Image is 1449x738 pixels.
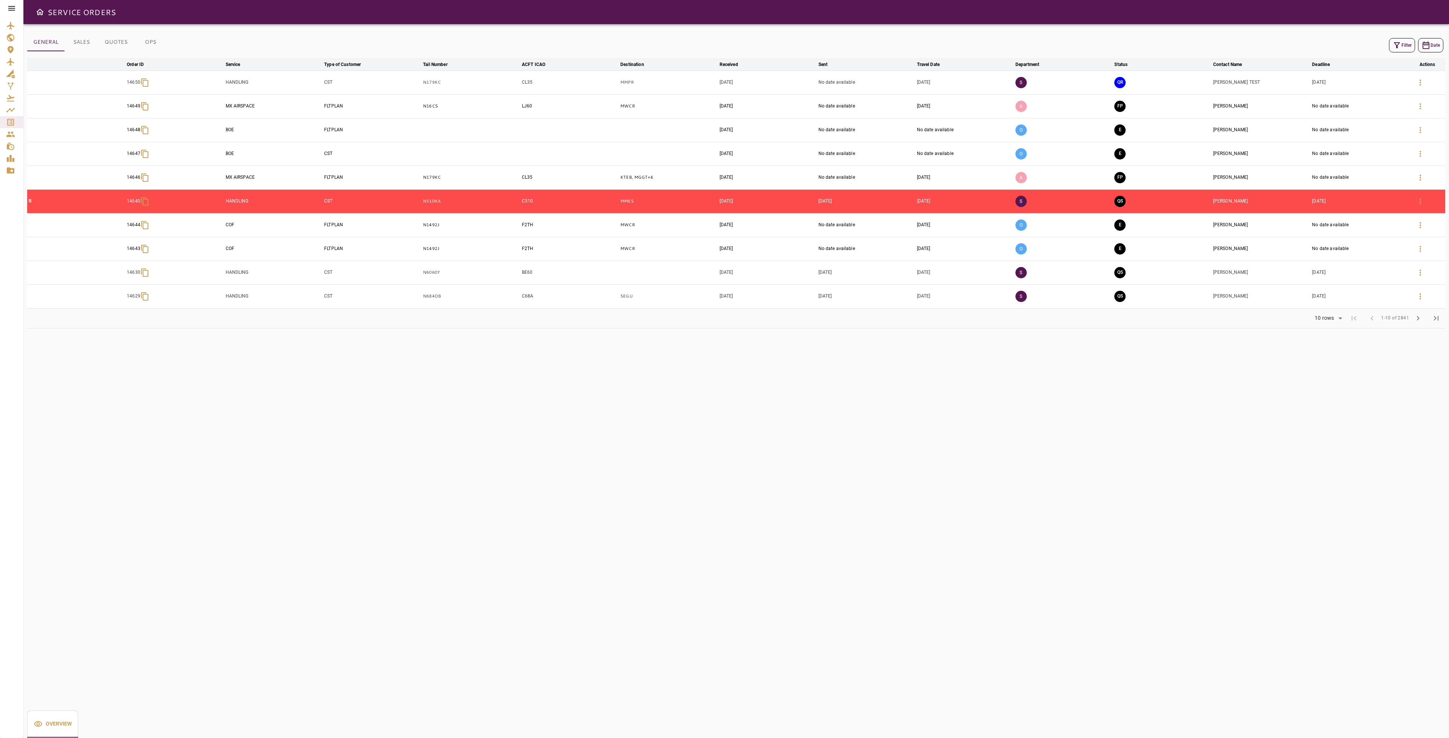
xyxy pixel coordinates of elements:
[224,284,323,308] td: HANDLING
[1411,169,1429,187] button: Details
[1015,77,1027,88] p: S
[1311,189,1409,213] td: [DATE]
[620,174,716,181] p: KTEB, MGGT, KTEB, MGGT, KTEB, MGGT, KTEB, MGGT
[1015,243,1027,255] p: O
[522,60,555,69] span: ACFT ICAO
[1414,314,1423,323] span: chevron_right
[817,166,915,189] td: No date available
[323,189,421,213] td: CST
[323,71,421,94] td: CST
[423,198,519,204] p: N510KA
[226,60,250,69] span: Service
[224,166,323,189] td: MX AIRSPACE
[1432,314,1441,323] span: last_page
[718,118,817,142] td: [DATE]
[1311,261,1409,284] td: [DATE]
[817,261,915,284] td: [DATE]
[423,222,519,228] p: N1492J
[127,60,154,69] span: Order ID
[1114,291,1126,302] button: QUOTE SENT
[720,60,738,69] div: Received
[917,60,940,69] div: Travel Date
[1212,261,1311,284] td: [PERSON_NAME]
[1409,309,1427,327] span: Next Page
[915,94,1014,118] td: [DATE]
[127,103,140,109] p: 14649
[1411,287,1429,305] button: Details
[1311,94,1409,118] td: No date available
[65,33,98,51] button: SALES
[1345,309,1363,327] span: First Page
[522,60,545,69] div: ACFT ICAO
[1212,142,1311,166] td: [PERSON_NAME]
[1212,118,1311,142] td: [PERSON_NAME]
[423,269,519,276] p: N6060Y
[127,293,140,299] p: 14629
[423,174,519,181] p: N179KC
[323,166,421,189] td: FLTPLAN
[1015,148,1027,160] p: O
[324,60,361,69] div: Type of Customer
[29,198,124,204] p: R
[1114,101,1126,112] button: FINAL PREPARATION
[915,166,1014,189] td: [DATE]
[620,198,716,204] p: MMES
[224,118,323,142] td: BOE
[1411,97,1429,115] button: Details
[720,60,748,69] span: Received
[817,71,915,94] td: No date available
[323,284,421,308] td: CST
[1015,60,1049,69] span: Department
[1311,237,1409,261] td: No date available
[520,166,619,189] td: CL35
[423,245,519,252] p: N1492J
[1213,60,1252,69] span: Contact Name
[718,189,817,213] td: [DATE]
[520,71,619,94] td: CL35
[1311,142,1409,166] td: No date available
[224,213,323,237] td: COF
[1212,213,1311,237] td: [PERSON_NAME]
[520,189,619,213] td: C510
[27,33,168,51] div: basic tabs example
[32,5,48,20] button: Open drawer
[620,79,716,86] p: MMPR
[1114,77,1126,88] button: QUOTE REQUESTED
[127,245,140,252] p: 14643
[127,60,144,69] div: Order ID
[1213,60,1242,69] div: Contact Name
[1311,284,1409,308] td: [DATE]
[1114,243,1126,255] button: EXECUTION
[915,261,1014,284] td: [DATE]
[27,710,78,738] div: basic tabs example
[1411,264,1429,282] button: Details
[127,198,140,204] p: 14645
[1114,60,1128,69] div: Status
[520,284,619,308] td: C68A
[127,269,140,276] p: 14630
[915,142,1014,166] td: No date available
[718,142,817,166] td: [DATE]
[520,237,619,261] td: F2TH
[915,284,1014,308] td: [DATE]
[127,174,140,181] p: 14646
[1212,237,1311,261] td: [PERSON_NAME]
[323,213,421,237] td: FLTPLAN
[1015,101,1027,112] p: A
[1015,291,1027,302] p: S
[1015,124,1027,136] p: O
[817,213,915,237] td: No date available
[1114,219,1126,231] button: EXECUTION
[915,213,1014,237] td: [DATE]
[718,261,817,284] td: [DATE]
[1418,38,1443,52] button: Date
[224,237,323,261] td: COF
[620,293,716,299] p: SEGU
[1015,60,1039,69] div: Department
[1411,74,1429,92] button: Details
[224,94,323,118] td: MX AIRSPACE
[127,127,140,133] p: 14648
[323,94,421,118] td: FLTPLAN
[1114,124,1126,136] button: EXECUTION
[127,150,140,157] p: 14647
